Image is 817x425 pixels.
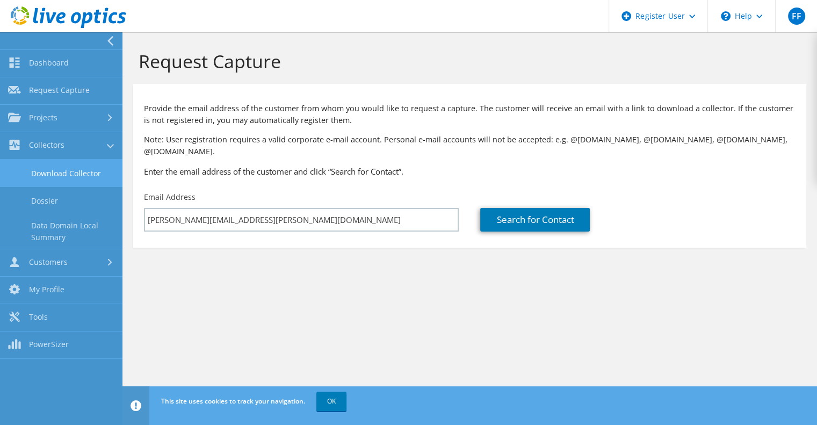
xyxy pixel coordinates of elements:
span: This site uses cookies to track your navigation. [161,397,305,406]
p: Provide the email address of the customer from whom you would like to request a capture. The cust... [144,103,796,126]
h1: Request Capture [139,50,796,73]
h3: Enter the email address of the customer and click “Search for Contact”. [144,165,796,177]
a: Search for Contact [480,208,590,232]
p: Note: User registration requires a valid corporate e-mail account. Personal e-mail accounts will ... [144,134,796,157]
svg: \n [721,11,731,21]
a: OK [316,392,346,411]
label: Email Address [144,192,196,203]
span: FF [788,8,805,25]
